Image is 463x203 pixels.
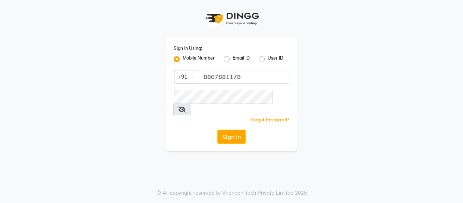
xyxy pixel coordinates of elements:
label: Sign In Using: [174,45,202,52]
img: logo1.svg [202,7,261,29]
a: Forgot Password? [251,117,289,123]
label: Mobile Number [183,55,215,64]
input: Username [199,70,289,84]
label: User ID [268,55,283,64]
input: Username [174,90,273,104]
label: Email ID [233,55,250,64]
button: Sign In [217,130,246,144]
